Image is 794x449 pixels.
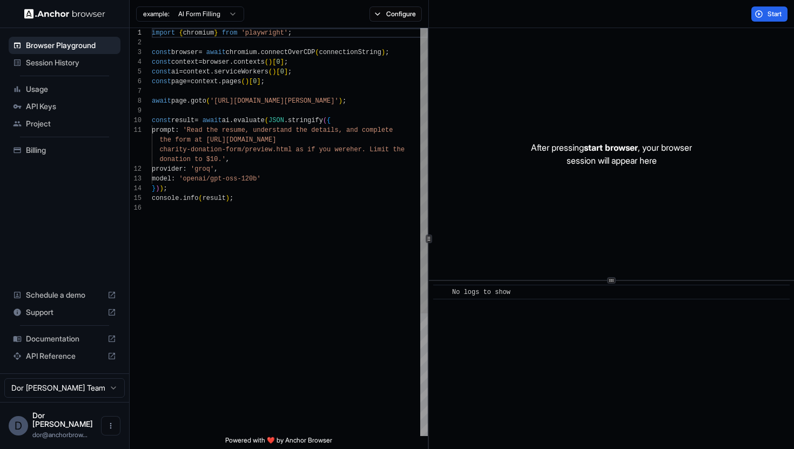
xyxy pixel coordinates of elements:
[319,49,381,56] span: connectionString
[143,10,170,18] span: example:
[226,49,257,56] span: chromium
[241,78,245,85] span: (
[130,28,142,38] div: 1
[381,49,385,56] span: )
[9,115,120,132] div: Project
[26,351,103,361] span: API Reference
[130,57,142,67] div: 4
[26,84,116,95] span: Usage
[257,49,260,56] span: .
[187,97,191,105] span: .
[179,68,183,76] span: =
[159,136,276,144] span: the form at [URL][DOMAIN_NAME]
[26,307,103,318] span: Support
[315,49,319,56] span: (
[152,185,156,192] span: }
[280,58,284,66] span: ]
[152,126,175,134] span: prompt
[198,195,202,202] span: (
[226,156,230,163] span: ,
[272,68,276,76] span: )
[241,29,288,37] span: 'playwright'
[265,58,268,66] span: (
[233,58,265,66] span: contexts
[9,54,120,71] div: Session History
[152,29,175,37] span: import
[9,304,120,321] div: Support
[130,67,142,77] div: 5
[203,117,222,124] span: await
[284,58,288,66] span: ;
[268,58,272,66] span: )
[187,78,191,85] span: =
[276,58,280,66] span: 0
[323,117,327,124] span: (
[171,97,187,105] span: page
[768,10,783,18] span: Start
[130,77,142,86] div: 6
[9,142,120,159] div: Billing
[101,416,120,435] button: Open menu
[183,195,199,202] span: info
[206,49,226,56] span: await
[26,57,116,68] span: Session History
[26,290,103,300] span: Schedule a demo
[194,117,198,124] span: =
[9,416,28,435] div: D
[245,78,249,85] span: )
[26,145,116,156] span: Billing
[183,126,378,134] span: 'Read the resume, understand the details, and comp
[9,347,120,365] div: API Reference
[531,141,692,167] p: After pressing , your browser session will appear here
[152,97,171,105] span: await
[183,29,214,37] span: chromium
[210,97,339,105] span: '[URL][DOMAIN_NAME][PERSON_NAME]'
[130,116,142,125] div: 10
[183,68,210,76] span: context
[226,195,230,202] span: )
[191,78,218,85] span: context
[130,38,142,48] div: 2
[164,185,167,192] span: ;
[171,58,198,66] span: context
[9,37,120,54] div: Browser Playground
[350,146,405,153] span: her. Limit the
[272,58,276,66] span: [
[152,117,171,124] span: const
[751,6,788,22] button: Start
[268,68,272,76] span: (
[439,287,444,298] span: ​
[130,106,142,116] div: 9
[210,68,214,76] span: .
[284,68,288,76] span: ]
[152,175,171,183] span: model
[280,68,284,76] span: 0
[233,117,265,124] span: evaluate
[9,330,120,347] div: Documentation
[175,126,179,134] span: :
[159,185,163,192] span: )
[156,185,159,192] span: )
[452,289,510,296] span: No logs to show
[265,117,268,124] span: (
[130,96,142,106] div: 8
[179,29,183,37] span: {
[130,174,142,184] div: 13
[26,118,116,129] span: Project
[191,165,214,173] span: 'groq'
[171,68,179,76] span: ai
[222,117,230,124] span: ai
[198,58,202,66] span: =
[288,68,292,76] span: ;
[268,117,284,124] span: JSON
[152,58,171,66] span: const
[171,175,175,183] span: :
[288,29,292,37] span: ;
[276,68,280,76] span: [
[206,97,210,105] span: (
[284,117,288,124] span: .
[130,184,142,193] div: 14
[230,58,233,66] span: .
[171,78,187,85] span: page
[130,86,142,96] div: 7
